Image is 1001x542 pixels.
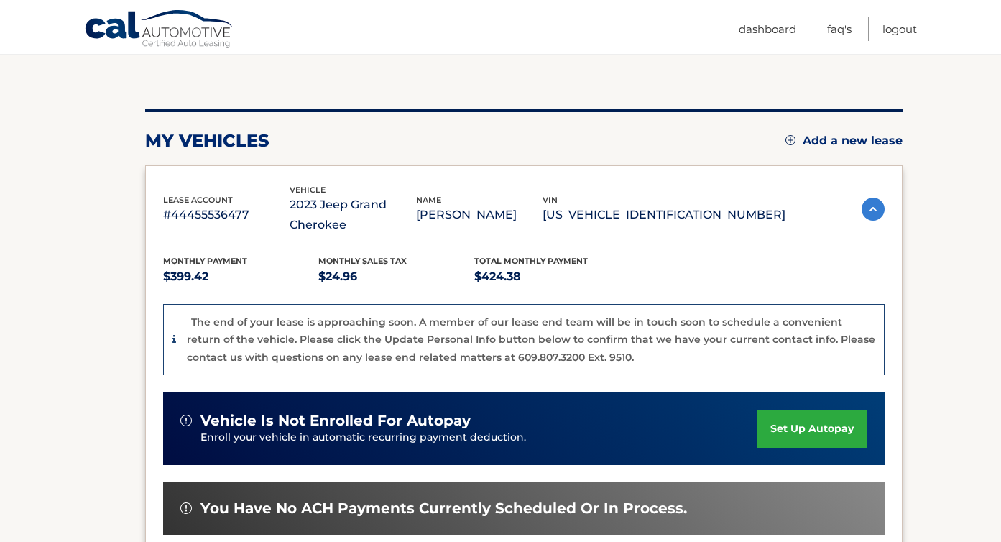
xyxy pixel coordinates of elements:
a: Logout [882,17,917,41]
p: [PERSON_NAME] [416,205,543,225]
img: add.svg [785,135,795,145]
span: Monthly sales Tax [318,256,407,266]
a: Dashboard [739,17,796,41]
p: $399.42 [163,267,319,287]
img: accordion-active.svg [862,198,885,221]
p: $424.38 [474,267,630,287]
a: Add a new lease [785,134,903,148]
span: Monthly Payment [163,256,247,266]
span: lease account [163,195,233,205]
img: alert-white.svg [180,415,192,426]
a: FAQ's [827,17,852,41]
img: alert-white.svg [180,502,192,514]
p: #44455536477 [163,205,290,225]
a: Cal Automotive [84,9,235,51]
span: vin [543,195,558,205]
h2: my vehicles [145,130,269,152]
p: Enroll your vehicle in automatic recurring payment deduction. [200,430,758,446]
p: 2023 Jeep Grand Cherokee [290,195,416,235]
a: set up autopay [757,410,867,448]
span: You have no ACH payments currently scheduled or in process. [200,500,687,518]
span: vehicle [290,185,326,195]
span: Total Monthly Payment [474,256,588,266]
p: $24.96 [318,267,474,287]
p: [US_VEHICLE_IDENTIFICATION_NUMBER] [543,205,785,225]
span: name [416,195,441,205]
p: The end of your lease is approaching soon. A member of our lease end team will be in touch soon t... [187,316,875,364]
span: vehicle is not enrolled for autopay [200,412,471,430]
